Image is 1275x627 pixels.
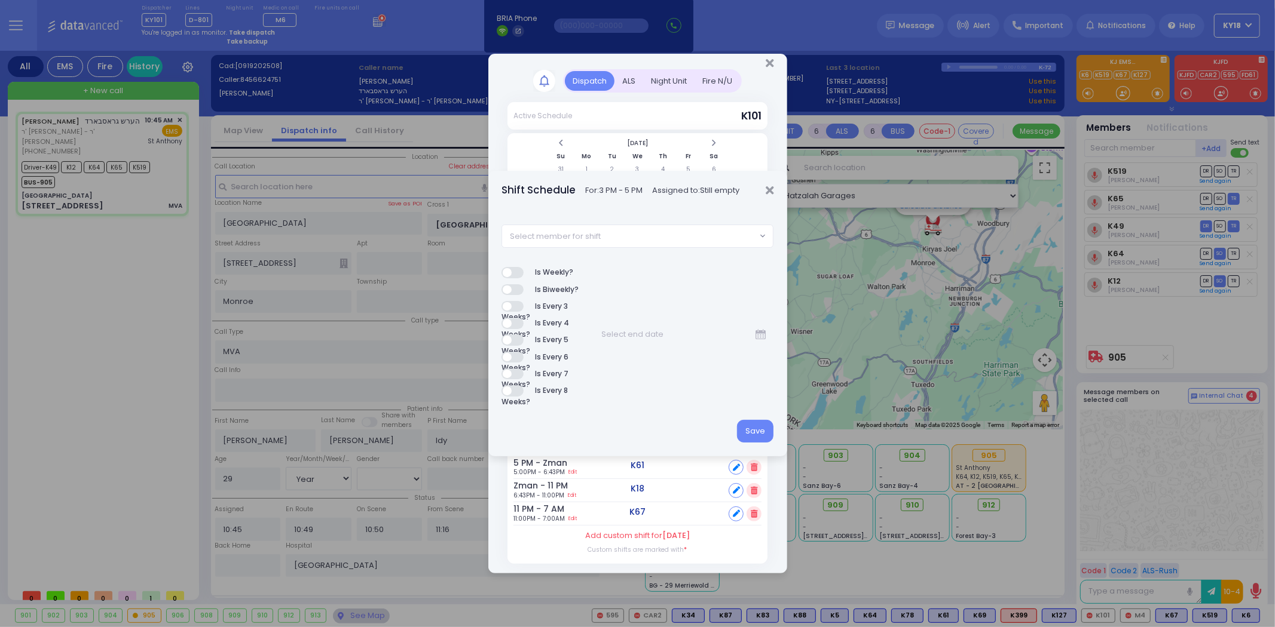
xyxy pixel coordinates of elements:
input: Select end date [594,323,748,346]
label: Is Every 4 Weeks? [502,318,594,329]
label: Is Every 7 Weeks? [502,368,594,380]
label: Is Every 3 Weeks? [502,301,594,312]
span: Still empty [700,185,739,196]
span: For: [585,185,643,196]
label: Is Biweekly? [502,284,579,296]
span: Select member for shift [510,230,601,242]
label: Is Every 8 Weeks? [502,385,594,397]
span: Assigned to: [652,185,739,196]
label: Is Every 6 Weeks? [502,352,594,363]
span: 3 PM - 5 PM [599,185,643,196]
label: Is Every 5 Weeks? [502,334,594,346]
label: Is Weekly? [502,267,573,278]
button: Close [766,185,773,196]
h5: Shift Schedule [502,183,576,198]
button: Save [737,420,773,442]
